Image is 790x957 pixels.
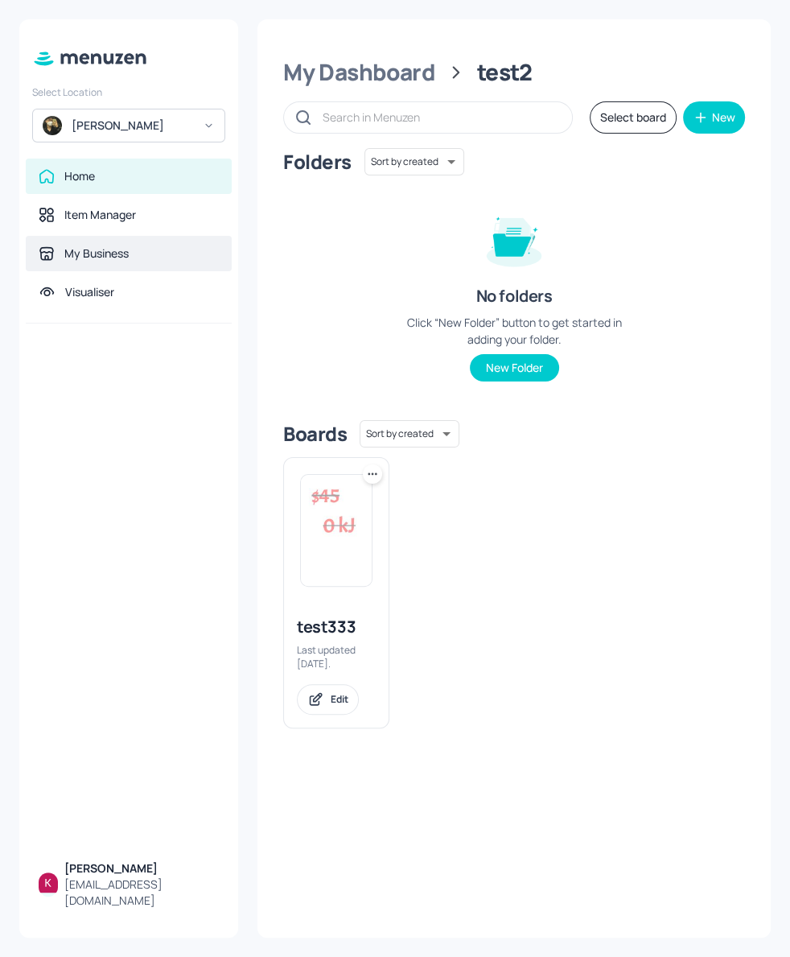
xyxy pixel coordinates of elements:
[393,314,635,348] div: Click “New Folder” button to get started in adding your folder.
[64,245,129,262] div: My Business
[43,116,62,135] img: avatar
[360,418,459,450] div: Sort by created
[72,118,193,134] div: [PERSON_NAME]
[283,149,352,175] div: Folders
[475,285,552,307] div: No folders
[331,692,348,706] div: Edit
[477,58,533,87] div: test2
[32,85,225,99] div: Select Location
[64,877,219,909] div: [EMAIL_ADDRESS][DOMAIN_NAME]
[64,168,95,184] div: Home
[683,101,745,134] button: New
[470,354,559,382] button: New Folder
[283,58,435,87] div: My Dashboard
[283,421,347,447] div: Boards
[301,475,372,586] img: 2025-07-27-1753619920193tyksykq7b4f.jpeg
[364,146,464,178] div: Sort by created
[297,616,376,638] div: test333
[474,198,554,278] img: folder-empty
[323,105,556,129] input: Search in Menuzen
[65,284,114,300] div: Visualiser
[590,101,677,134] button: Select board
[297,643,376,671] div: Last updated [DATE].
[64,860,219,877] div: [PERSON_NAME]
[39,872,58,892] img: ALm5wu0uMJs5_eqw6oihenv1OotFdBXgP3vgpp2z_jxl=s96-c
[64,207,136,223] div: Item Manager
[712,112,735,123] div: New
